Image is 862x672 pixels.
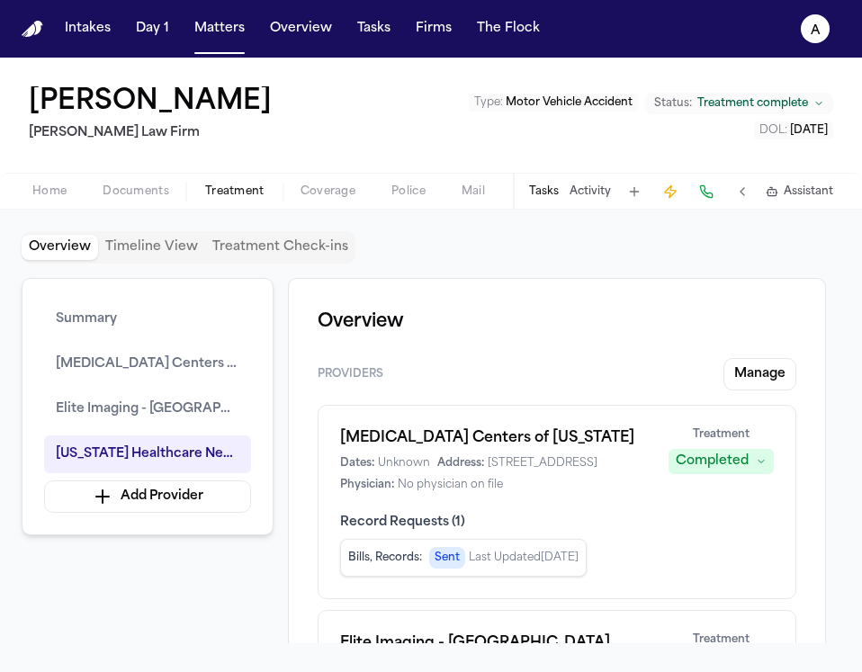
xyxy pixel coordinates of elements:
button: Timeline View [98,235,205,260]
span: Coverage [301,184,355,199]
a: Home [22,21,43,38]
h1: Elite Imaging - [GEOGRAPHIC_DATA] [340,632,647,654]
span: [MEDICAL_DATA] Centers of [US_STATE] [56,354,239,375]
span: Status: [654,96,692,111]
button: Edit Type: Motor Vehicle Accident [469,94,638,112]
span: Elite Imaging - [GEOGRAPHIC_DATA] [56,399,239,420]
span: Assistant [784,184,833,199]
span: Type : [474,97,503,108]
button: Firms [409,13,459,45]
h1: [PERSON_NAME] [29,86,272,119]
button: Activity [570,184,611,199]
button: Edit DOL: 2025-01-22 [754,121,833,139]
text: A [811,24,821,37]
button: Add Task [622,179,647,204]
button: Day 1 [129,13,176,45]
span: Address: [437,456,484,470]
span: [DATE] [790,125,828,136]
button: Summary [44,300,251,338]
button: Make a Call [694,179,719,204]
button: Completed [669,449,774,474]
span: Mail [462,184,485,199]
span: Treatment [205,184,265,199]
span: Treatment [693,427,750,442]
button: [MEDICAL_DATA] Centers of [US_STATE] [44,345,251,383]
span: Home [32,184,67,199]
span: Physician: [340,478,394,492]
button: Create Immediate Task [658,179,683,204]
button: [US_STATE] Healthcare Neck & Back Clinics P.A. [44,435,251,473]
button: Add Provider [44,480,251,513]
span: Documents [103,184,169,199]
span: Providers [318,367,383,381]
button: Overview [263,13,339,45]
span: [US_STATE] Healthcare Neck & Back Clinics P.A. [56,444,239,465]
h1: Overview [318,308,796,336]
button: Treatment Check-ins [205,235,355,260]
div: Completed [676,452,749,470]
button: Edit matter name [29,86,272,119]
button: Assistant [766,184,833,199]
span: Last Updated [DATE] [469,551,579,565]
button: Matters [187,13,252,45]
h2: [PERSON_NAME] Law Firm [29,122,279,144]
button: Tasks [529,184,559,199]
button: Change status from Treatment complete [645,93,833,114]
span: Record Requests ( 1 ) [340,514,774,532]
img: Finch Logo [22,21,43,38]
span: Bills, Records : [348,551,422,565]
span: Motor Vehicle Accident [506,97,633,108]
button: Overview [22,235,98,260]
button: Intakes [58,13,118,45]
span: No physician on file [398,478,503,492]
span: Unknown [378,456,430,470]
button: Tasks [350,13,398,45]
span: Police [391,184,426,199]
span: DOL : [759,125,787,136]
button: The Flock [470,13,547,45]
span: Treatment [693,632,750,647]
span: Sent [429,547,465,569]
button: Manage [723,358,796,390]
span: [STREET_ADDRESS] [488,456,597,470]
span: Dates: [340,456,374,470]
button: Elite Imaging - [GEOGRAPHIC_DATA] [44,390,251,428]
span: Treatment complete [697,96,808,111]
h1: [MEDICAL_DATA] Centers of [US_STATE] [340,427,647,449]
